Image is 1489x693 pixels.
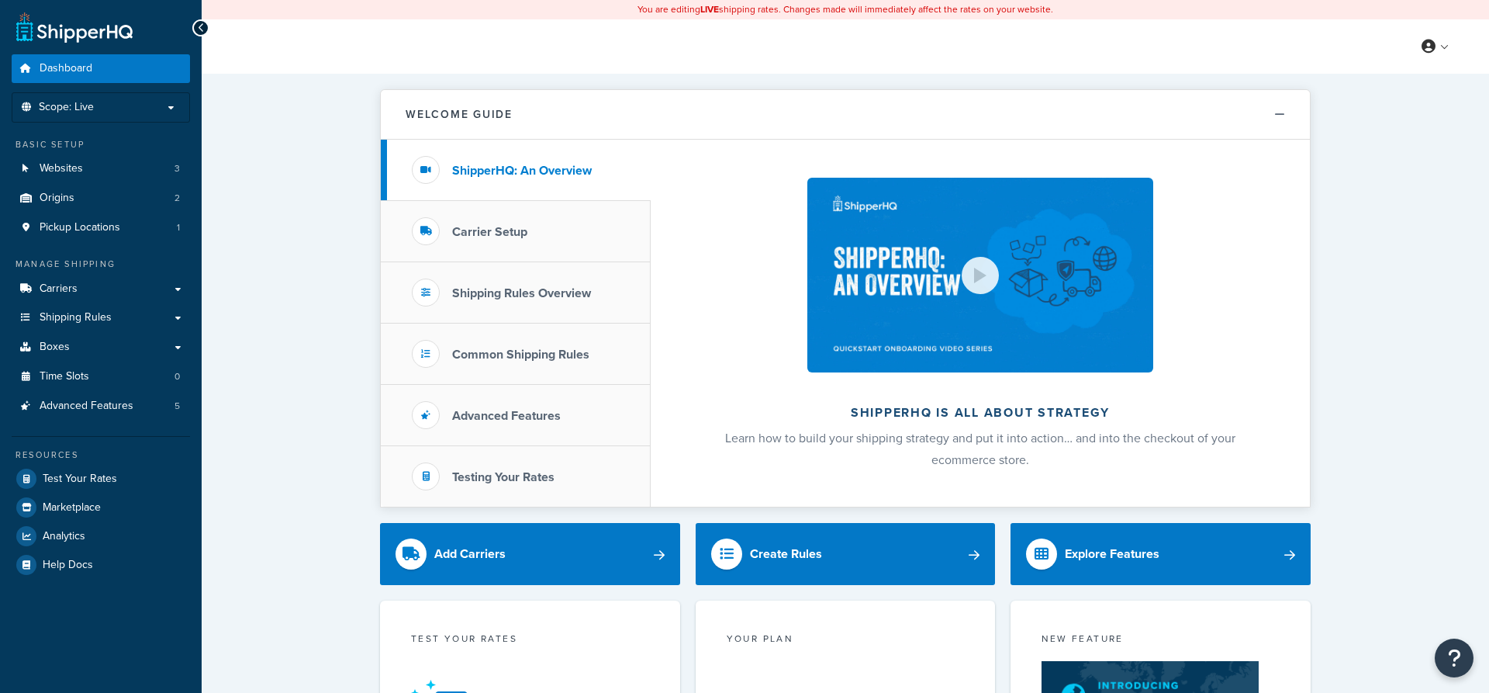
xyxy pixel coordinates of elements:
span: Websites [40,162,83,175]
li: Time Slots [12,362,190,391]
div: Manage Shipping [12,258,190,271]
button: Welcome Guide [381,90,1310,140]
a: Advanced Features5 [12,392,190,421]
a: Shipping Rules [12,303,190,332]
a: Help Docs [12,551,190,579]
h3: Shipping Rules Overview [452,286,591,300]
h2: Welcome Guide [406,109,513,120]
a: Explore Features [1011,523,1311,585]
a: Boxes [12,333,190,362]
span: Marketplace [43,501,101,515]
a: Pickup Locations1 [12,213,190,242]
span: 2 [174,192,180,205]
b: LIVE [700,2,719,16]
li: Pickup Locations [12,213,190,242]
h3: Advanced Features [452,409,561,423]
div: Add Carriers [434,543,506,565]
a: Websites3 [12,154,190,183]
div: Resources [12,449,190,462]
img: ShipperHQ is all about strategy [807,178,1153,372]
h3: ShipperHQ: An Overview [452,164,592,178]
h3: Testing Your Rates [452,470,554,484]
h2: ShipperHQ is all about strategy [692,406,1269,420]
a: Test Your Rates [12,465,190,493]
div: New Feature [1042,632,1280,650]
a: Origins2 [12,184,190,213]
a: Carriers [12,275,190,303]
span: 5 [174,400,180,413]
div: Explore Features [1065,543,1159,565]
li: Origins [12,184,190,213]
a: Time Slots0 [12,362,190,391]
a: Dashboard [12,54,190,83]
span: Dashboard [40,62,92,75]
a: Analytics [12,522,190,550]
span: Learn how to build your shipping strategy and put it into action… and into the checkout of your e... [725,429,1235,469]
a: Add Carriers [380,523,680,585]
div: Test your rates [411,632,649,650]
span: Test Your Rates [43,473,117,486]
span: Carriers [40,282,78,296]
div: Basic Setup [12,138,190,151]
span: Shipping Rules [40,311,112,324]
span: 3 [174,162,180,175]
div: Create Rules [750,543,822,565]
a: Marketplace [12,494,190,521]
span: Time Slots [40,370,89,383]
span: Boxes [40,341,70,354]
li: Advanced Features [12,392,190,421]
h3: Common Shipping Rules [452,348,589,362]
span: Pickup Locations [40,221,120,234]
button: Open Resource Center [1435,639,1473,677]
span: Analytics [43,530,85,543]
span: Advanced Features [40,400,133,413]
span: 1 [177,221,180,234]
span: Origins [40,192,74,205]
span: Help Docs [43,559,93,572]
div: Your Plan [727,632,965,650]
a: Create Rules [696,523,996,585]
span: Scope: Live [39,101,94,114]
li: Websites [12,154,190,183]
h3: Carrier Setup [452,225,527,239]
span: 0 [174,370,180,383]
